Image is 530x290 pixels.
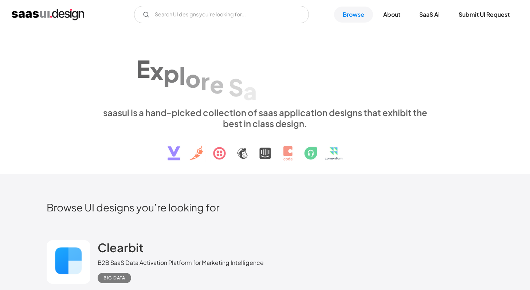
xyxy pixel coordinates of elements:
[243,77,257,105] div: a
[98,240,144,255] h2: Clearbit
[134,6,309,23] form: Email Form
[210,70,224,98] div: e
[136,55,150,83] div: E
[98,258,264,267] div: B2B SaaS Data Activation Platform for Marketing Intelligence
[334,7,373,23] a: Browse
[47,201,484,214] h2: Browse UI designs you’re looking for
[150,57,164,85] div: x
[185,64,201,92] div: o
[12,9,84,20] a: home
[228,73,243,101] div: S
[98,240,144,258] a: Clearbit
[179,61,185,90] div: l
[98,107,433,129] div: saasui is a hand-picked collection of saas application designs that exhibit the best in class des...
[134,6,309,23] input: Search UI designs you're looking for...
[98,44,433,100] h1: Explore SaaS UI design patterns & interactions.
[164,59,179,87] div: p
[450,7,518,23] a: Submit UI Request
[201,67,210,95] div: r
[374,7,409,23] a: About
[411,7,448,23] a: SaaS Ai
[103,274,125,282] div: Big Data
[155,129,376,167] img: text, icon, saas logo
